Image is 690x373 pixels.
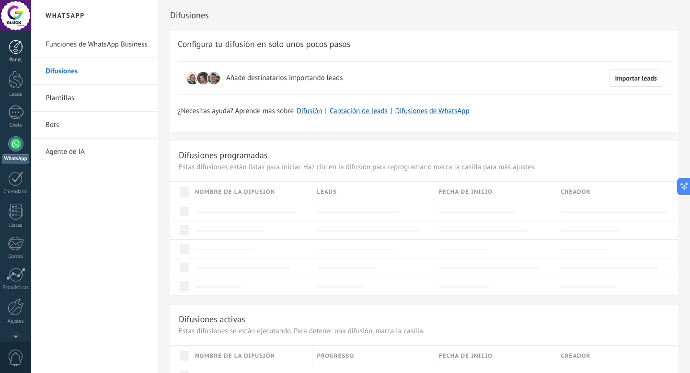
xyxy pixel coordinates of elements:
[46,112,148,139] a: Bots
[179,326,669,336] p: Estas difusiones se están ejecutando. Para detener una difusión, marca la casilla.
[31,112,158,139] li: Bots
[2,122,30,128] div: Chats
[195,351,275,361] span: Nombre de la difusión
[330,106,388,116] a: Captación de leads
[615,75,657,82] span: Importar leads
[31,31,158,58] li: Funciones de WhatsApp Business
[178,106,670,116] div: | |
[395,106,469,116] a: Difusiones de WhatsApp
[31,85,158,112] li: Plantillas
[179,314,245,325] div: Difusiones activas
[186,71,199,85] img: leadIcon
[46,139,148,165] a: Agente de IA
[317,351,355,361] span: Progresso
[439,351,493,361] span: Fecha de inicio
[178,38,350,50] span: Configura tu difusión en solo unos pocos pasos
[2,222,30,229] div: Listas
[561,187,591,197] span: Creador
[561,351,591,361] span: Creador
[2,92,30,98] div: Leads
[2,318,30,325] div: Ajustes
[207,71,220,85] img: leadIcon
[178,106,294,116] span: ¿Necesitas ayuda? Aprende más sobre
[2,154,29,163] div: WhatsApp
[170,6,678,25] h2: Difusiones
[317,187,337,197] span: Leads
[46,58,148,85] a: Difusiones
[2,254,30,260] div: Correo
[609,70,662,87] button: Importar leads
[195,187,275,197] span: Nombre de la difusión
[46,85,148,112] a: Plantillas
[439,187,493,197] span: Fecha de inicio
[179,163,669,172] p: Estas difusiones están listas para iniciar. Haz clic en la difusión para reprogramar o marca la c...
[196,71,210,85] img: leadIcon
[2,285,30,291] div: Estadísticas
[31,58,158,85] li: Difusiones
[46,31,148,58] a: Funciones de WhatsApp Business
[226,73,343,83] span: Añade destinatarios importando leads
[179,150,267,161] div: Difusiones programadas
[297,106,322,116] a: Difusión
[2,57,30,63] div: Panel
[2,189,30,195] div: Calendario
[31,139,158,165] li: Agente de IA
